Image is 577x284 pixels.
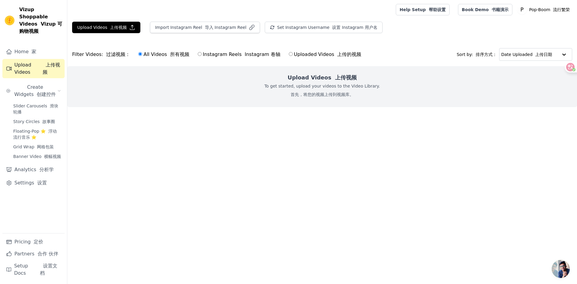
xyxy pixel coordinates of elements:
[517,4,572,15] button: P Pop-Boom 流行繁荣
[42,119,55,124] font: 故事圈
[245,51,280,57] font: Instagram 卷轴
[291,92,354,97] font: 首先，将您的视频上传到视频库。
[521,7,524,13] text: P
[335,74,357,81] font: 上传视频
[38,251,58,257] font: 合作 伙伴
[2,59,65,78] a: Upload Videos 上传视频
[10,102,65,116] a: Slider Carousels 滑块轮播
[13,153,61,159] span: Banner Video
[2,164,65,176] a: Analytics 分析学
[337,51,361,57] font: 上传的视频
[13,144,54,150] span: Grid Wrap
[476,52,497,57] font: 排序方式：
[288,51,362,58] label: Uploaded Videos
[72,48,365,61] div: Filter Videos:
[170,51,189,57] font: 所有视频
[39,167,54,172] font: 分析学
[2,46,65,58] a: Home 家
[150,22,260,33] button: Import Instagram Reel 导入 Instagram Reel
[2,260,65,279] a: Setup Docs 设置文档
[527,4,572,15] p: Pop-Boom
[265,22,383,33] button: Set Instagram Username 设置 Instagram 用户名
[332,25,377,30] font: 设置 Instagram 用户名
[13,119,55,125] span: Story Circles
[205,25,246,30] font: 导入 Instagram Reel
[553,7,570,12] font: 流行繁荣
[10,117,65,126] a: Story Circles 故事圈
[37,91,56,97] font: 创建控件
[197,51,281,58] label: Instagram Reels
[43,62,60,75] font: 上传视频
[10,127,65,141] a: Floating-Pop ⭐ 浮动流行音乐 ⭐
[138,52,142,56] input: All Videos 所有视频
[457,48,572,61] div: Sort by:
[19,6,62,35] span: Vizup Shoppable Videos
[138,51,189,58] label: All Videos
[37,144,54,149] font: 网格包装
[5,16,14,25] img: Vizup
[13,84,57,98] span: Create Widgets
[2,81,65,100] button: Create Widgets 创建控件
[10,143,65,151] a: Grid Wrap 网格包装
[110,25,127,30] font: 上传视频
[396,4,450,15] a: Help Setup 帮助设置
[34,239,43,245] font: 定价
[198,52,202,56] input: Instagram Reels Instagram 卷轴
[32,49,36,54] font: 家
[13,128,61,140] span: Floating-Pop ⭐
[40,263,57,276] font: 设置文档
[2,177,65,189] a: Settings 设置
[72,22,140,33] button: Upload Videos 上传视频
[13,103,61,115] span: Slider Carousels
[458,4,512,15] a: Book Demo 书籍演示
[264,83,380,100] p: To get started, upload your videos to the Video Library.
[429,7,446,12] font: 帮助设置
[288,73,357,82] h2: Upload Videos
[37,180,47,186] font: 设置
[289,52,293,56] input: Uploaded Videos 上传的视频
[10,152,65,161] a: Banner Video 横幅视频
[552,260,570,278] div: 开放式聊天
[2,236,65,248] a: Pricing 定价
[492,7,508,12] font: 书籍演示
[44,154,61,159] font: 横幅视频
[106,51,130,57] font: 过滤视频：
[2,248,65,260] a: Partners 合作 伙伴
[19,21,62,34] font: Vizup 可购物视频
